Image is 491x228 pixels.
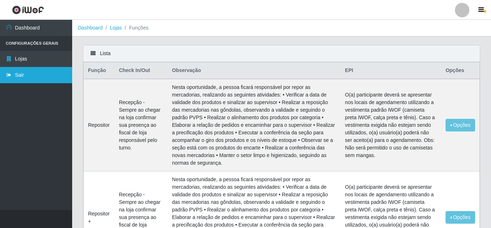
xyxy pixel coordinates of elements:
[72,20,491,36] nav: breadcrumb
[341,79,441,171] td: O(a) participante deverá se apresentar nos locais de agendamento utilizando a vestimenta padrão I...
[84,79,115,171] td: Repositor
[83,45,480,62] div: Lista
[84,62,115,79] th: Função
[341,62,441,79] th: EPI
[168,79,341,171] td: Nesta oportunidade, a pessoa ficará responsável por repor as mercadorias, realizando as seguintes...
[446,119,475,131] button: Opções
[446,211,475,224] button: Opções
[122,24,149,32] li: Funções
[168,62,341,79] th: Observação
[110,25,122,31] a: Lojas
[78,25,103,31] a: Dashboard
[115,62,168,79] th: Check In/Out
[115,79,168,171] td: Recepção - Sempre ao chegar na loja confirmar sua presença ao fiscal de loja responsável pelo turno.
[12,5,44,14] img: CoreUI Logo
[441,62,479,79] th: Opções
